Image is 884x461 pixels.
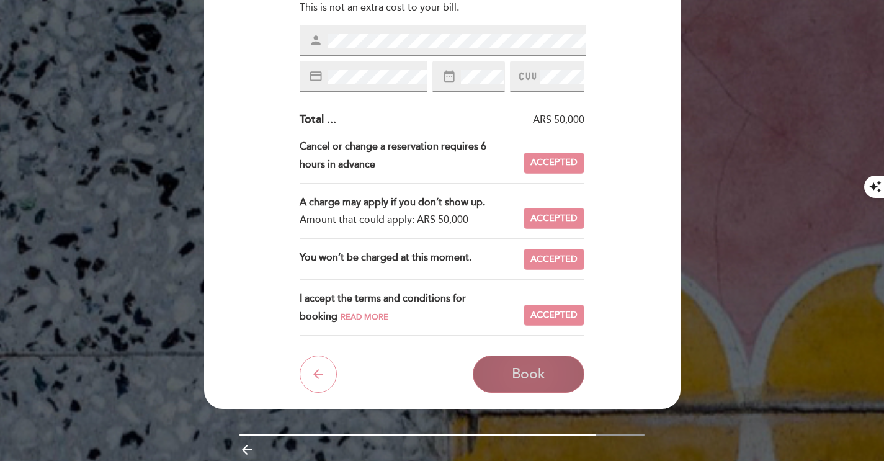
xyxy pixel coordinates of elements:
[300,138,524,174] div: Cancel or change a reservation requires 6 hours in advance
[341,312,388,322] span: Read more
[311,367,326,382] i: arrow_back
[524,249,584,270] button: Accepted
[300,194,514,212] div: A charge may apply if you don’t show up.
[300,112,336,126] span: Total ...
[300,290,524,326] div: I accept the terms and conditions for booking
[530,156,578,169] span: Accepted
[524,208,584,229] button: Accepted
[442,69,456,83] i: date_range
[524,305,584,326] button: Accepted
[309,69,323,83] i: credit_card
[530,212,578,225] span: Accepted
[309,34,323,47] i: person
[530,309,578,322] span: Accepted
[530,253,578,266] span: Accepted
[473,356,584,393] button: Book
[239,442,254,457] i: arrow_backward
[300,356,337,393] button: arrow_back
[300,249,524,270] div: You won’t be charged at this moment.
[512,365,545,383] span: Book
[300,211,514,229] div: Amount that could apply: ARS 50,000
[336,113,584,127] div: ARS 50,000
[524,153,584,174] button: Accepted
